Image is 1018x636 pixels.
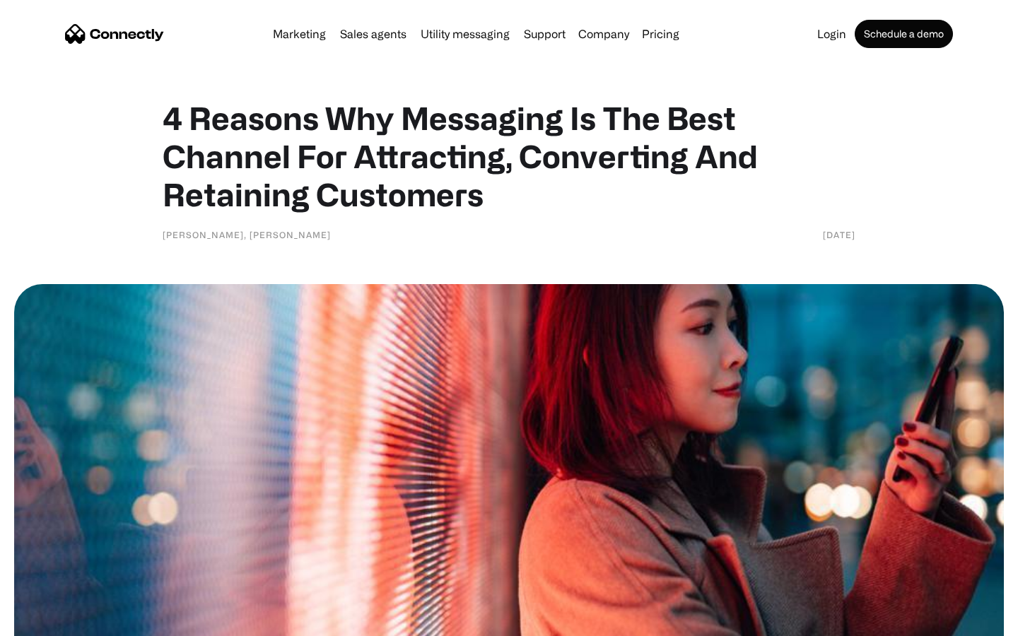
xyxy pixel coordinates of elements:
a: Marketing [267,28,332,40]
a: Login [812,28,852,40]
ul: Language list [28,611,85,631]
div: [PERSON_NAME], [PERSON_NAME] [163,228,331,242]
div: Company [574,24,633,44]
aside: Language selected: English [14,611,85,631]
a: Utility messaging [415,28,515,40]
a: Support [518,28,571,40]
h1: 4 Reasons Why Messaging Is The Best Channel For Attracting, Converting And Retaining Customers [163,99,855,213]
a: Sales agents [334,28,412,40]
a: Schedule a demo [855,20,953,48]
div: [DATE] [823,228,855,242]
a: Pricing [636,28,685,40]
a: home [65,23,164,45]
div: Company [578,24,629,44]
